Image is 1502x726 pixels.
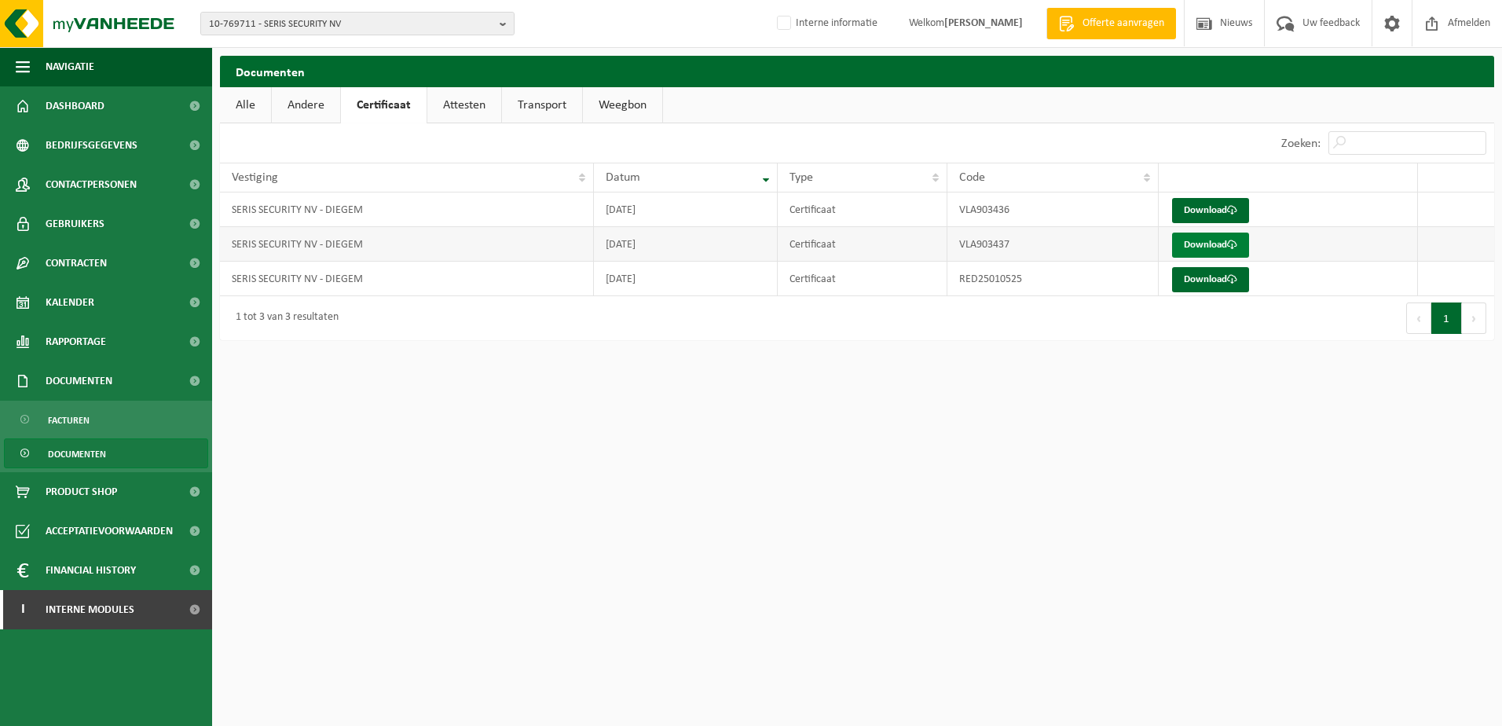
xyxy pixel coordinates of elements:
[46,322,106,361] span: Rapportage
[46,511,173,551] span: Acceptatievoorwaarden
[1172,267,1249,292] a: Download
[789,171,813,184] span: Type
[232,171,278,184] span: Vestiging
[594,262,777,296] td: [DATE]
[46,165,137,204] span: Contactpersonen
[4,438,208,468] a: Documenten
[48,405,90,435] span: Facturen
[46,361,112,401] span: Documenten
[46,86,104,126] span: Dashboard
[200,12,515,35] button: 10-769711 - SERIS SECURITY NV
[228,304,339,332] div: 1 tot 3 van 3 resultaten
[1046,8,1176,39] a: Offerte aanvragen
[583,87,662,123] a: Weegbon
[209,13,493,36] span: 10-769711 - SERIS SECURITY NV
[48,439,106,469] span: Documenten
[774,12,877,35] label: Interne informatie
[959,171,985,184] span: Code
[947,192,1159,227] td: VLA903436
[778,262,947,296] td: Certificaat
[220,227,594,262] td: SERIS SECURITY NV - DIEGEM
[46,551,136,590] span: Financial History
[778,227,947,262] td: Certificaat
[46,590,134,629] span: Interne modules
[594,227,777,262] td: [DATE]
[46,126,137,165] span: Bedrijfsgegevens
[947,227,1159,262] td: VLA903437
[46,472,117,511] span: Product Shop
[272,87,340,123] a: Andere
[341,87,427,123] a: Certificaat
[16,590,30,629] span: I
[1172,233,1249,258] a: Download
[4,405,208,434] a: Facturen
[1281,137,1321,150] label: Zoeken:
[1462,302,1486,334] button: Next
[606,171,640,184] span: Datum
[427,87,501,123] a: Attesten
[1079,16,1168,31] span: Offerte aanvragen
[220,262,594,296] td: SERIS SECURITY NV - DIEGEM
[947,262,1159,296] td: RED25010525
[220,192,594,227] td: SERIS SECURITY NV - DIEGEM
[944,17,1023,29] strong: [PERSON_NAME]
[46,47,94,86] span: Navigatie
[46,204,104,244] span: Gebruikers
[1172,198,1249,223] a: Download
[1431,302,1462,334] button: 1
[1406,302,1431,334] button: Previous
[46,283,94,322] span: Kalender
[220,87,271,123] a: Alle
[220,56,1494,86] h2: Documenten
[502,87,582,123] a: Transport
[778,192,947,227] td: Certificaat
[46,244,107,283] span: Contracten
[594,192,777,227] td: [DATE]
